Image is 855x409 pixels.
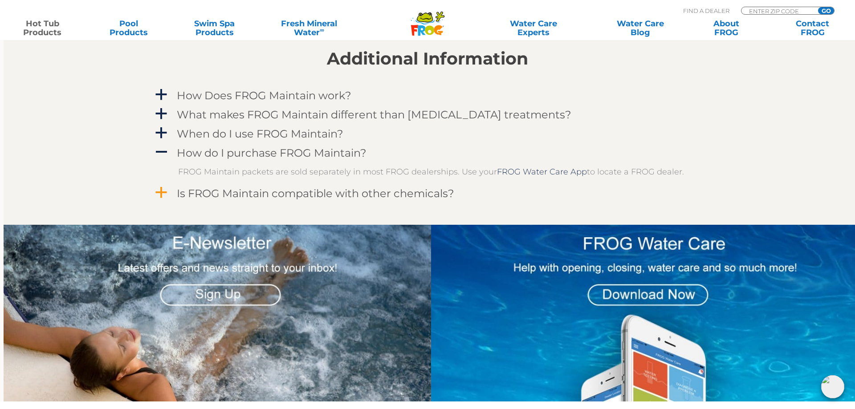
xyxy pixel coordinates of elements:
h4: When do I use FROG Maintain? [177,128,343,140]
a: A How do I purchase FROG Maintain? [154,145,701,161]
input: GO [818,7,834,14]
a: Fresh MineralWater∞ [267,19,351,37]
span: a [155,88,168,101]
img: openIcon [821,375,844,398]
a: a When do I use FROG Maintain? [154,126,701,142]
a: PoolProducts [95,19,162,37]
h4: How do I purchase FROG Maintain? [177,147,366,159]
h4: What makes FROG Maintain different than [MEDICAL_DATA] treatments? [177,109,571,121]
sup: ∞ [320,26,324,33]
a: Water CareBlog [607,19,674,37]
p: Find A Dealer [683,7,729,15]
img: Newsletter Signup [4,225,431,401]
p: FROG Maintain packets are sold separately in most FROG dealerships. Use your to locate a FROG dea... [178,166,690,178]
span: a [155,107,168,121]
h2: Additional Information [154,49,701,69]
span: a [155,186,168,199]
a: Swim SpaProducts [181,19,248,37]
a: FROG Water Care App [497,167,587,177]
h4: How Does FROG Maintain work? [177,89,351,101]
span: a [155,126,168,140]
a: a What makes FROG Maintain different than [MEDICAL_DATA] treatments? [154,106,701,123]
a: a Is FROG Maintain compatible with other chemicals? [154,185,701,202]
a: a How Does FROG Maintain work? [154,87,701,104]
a: AboutFROG [693,19,760,37]
a: Water CareExperts [479,19,587,37]
a: Hot TubProducts [9,19,76,37]
input: Zip Code Form [748,7,808,15]
span: A [155,146,168,159]
h4: Is FROG Maintain compatible with other chemicals? [177,187,454,199]
a: ContactFROG [779,19,846,37]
